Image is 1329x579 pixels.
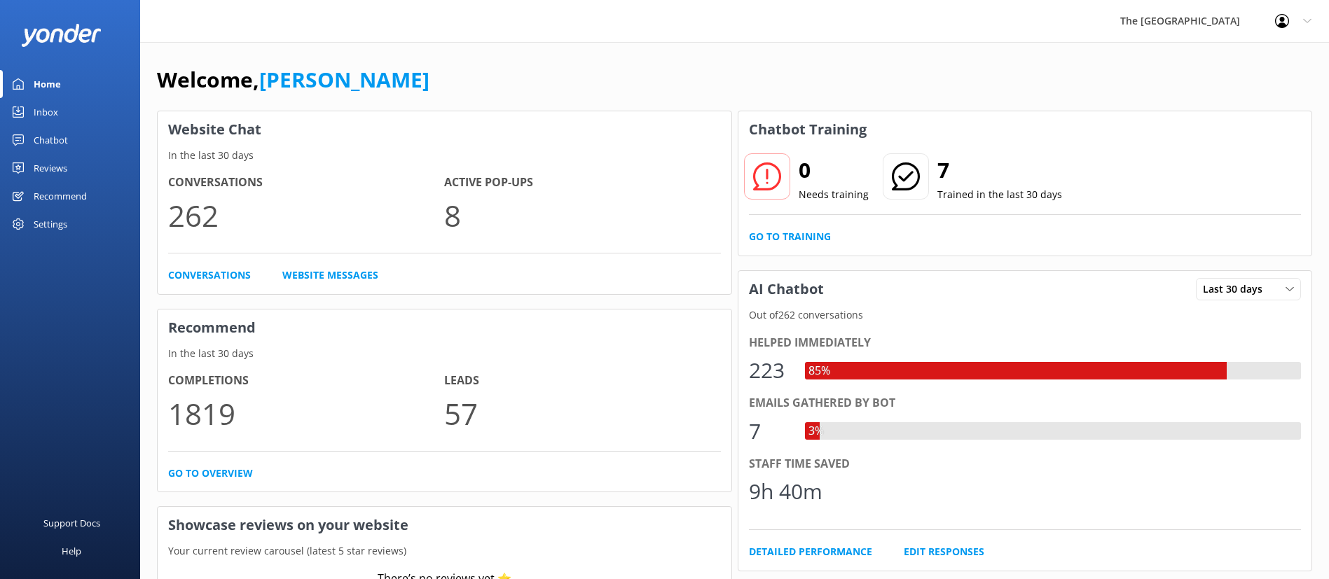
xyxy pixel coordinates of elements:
p: Your current review carousel (latest 5 star reviews) [158,543,731,559]
div: Recommend [34,182,87,210]
a: Go to overview [168,466,253,481]
h2: 7 [937,153,1062,187]
div: Inbox [34,98,58,126]
h4: Leads [444,372,720,390]
h2: 0 [799,153,869,187]
a: [PERSON_NAME] [259,65,429,94]
a: Go to Training [749,229,831,244]
h3: AI Chatbot [738,271,834,307]
p: 1819 [168,390,444,437]
div: 9h 40m [749,475,822,508]
h3: Showcase reviews on your website [158,507,731,543]
div: Staff time saved [749,455,1302,473]
div: Reviews [34,154,67,182]
div: 85% [805,362,834,380]
a: Conversations [168,267,251,283]
div: 223 [749,354,791,387]
div: Helped immediately [749,334,1302,352]
h1: Welcome, [157,63,429,97]
div: Emails gathered by bot [749,394,1302,412]
span: Last 30 days [1203,281,1271,297]
div: Home [34,70,61,98]
h4: Conversations [168,174,444,192]
div: Settings [34,210,67,238]
div: Chatbot [34,126,68,154]
p: In the last 30 days [158,148,731,163]
h3: Chatbot Training [738,111,877,148]
p: Needs training [799,187,869,202]
div: Support Docs [43,509,100,537]
h3: Website Chat [158,111,731,148]
p: 262 [168,192,444,239]
img: yonder-white-logo.png [21,24,102,47]
a: Website Messages [282,267,378,283]
div: 7 [749,414,791,448]
p: Out of 262 conversations [738,307,1312,323]
a: Edit Responses [904,544,984,559]
div: 3% [805,422,827,440]
p: 57 [444,390,720,437]
h4: Completions [168,372,444,390]
a: Detailed Performance [749,544,872,559]
div: Help [62,537,81,565]
p: In the last 30 days [158,346,731,361]
p: 8 [444,192,720,239]
p: Trained in the last 30 days [937,187,1062,202]
h3: Recommend [158,309,731,346]
h4: Active Pop-ups [444,174,720,192]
